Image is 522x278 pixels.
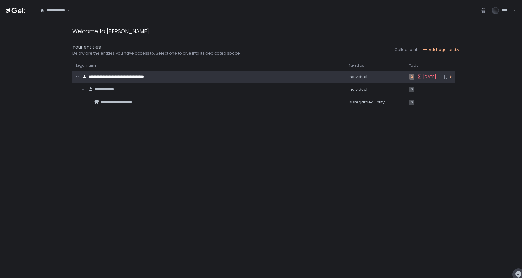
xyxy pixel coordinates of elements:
[349,74,402,80] div: Individual
[423,47,459,52] button: Add legal entity
[409,74,414,80] span: 2
[72,51,241,56] div: Below are the entities you have access to. Select one to dive into its dedicated space.
[409,63,418,68] span: To do
[423,74,436,80] span: [DATE]
[349,100,402,105] div: Disregarded Entity
[36,4,70,17] div: Search for option
[76,63,96,68] span: Legal name
[349,63,364,68] span: Taxed as
[72,27,149,35] div: Welcome to [PERSON_NAME]
[72,44,241,51] div: Your entities
[395,47,418,52] button: Collapse all
[349,87,402,92] div: Individual
[409,100,414,105] span: 0
[409,87,414,92] span: 0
